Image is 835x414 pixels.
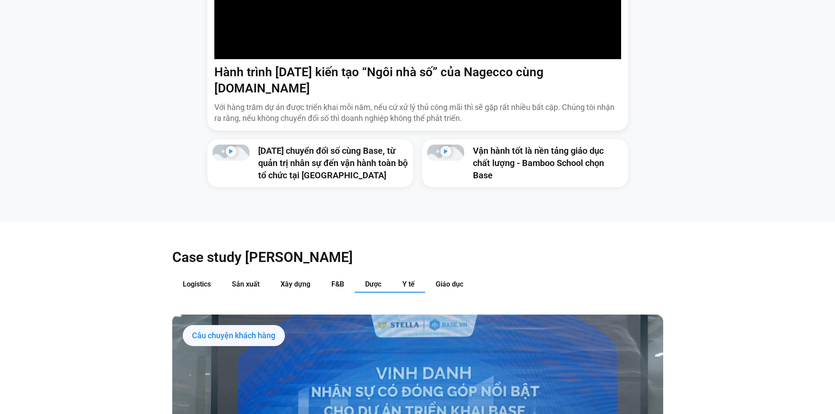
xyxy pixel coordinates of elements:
[172,248,663,266] h2: Case study [PERSON_NAME]
[183,280,211,288] span: Logistics
[436,280,463,288] span: Giáo dục
[473,145,604,180] a: Vận hành tốt là nền tảng giáo dục chất lượng - Bamboo School chọn Base
[365,280,381,288] span: Dược
[331,280,344,288] span: F&B
[232,280,259,288] span: Sản xuất
[214,65,544,95] a: Hành trình [DATE] kiến tạo “Ngôi nhà số” của Nagecco cùng [DOMAIN_NAME]
[281,280,310,288] span: Xây dựng
[440,146,451,160] div: Phát video
[225,146,236,160] div: Phát video
[214,102,621,124] p: Với hàng trăm dự án được triển khai mỗi năm, nếu cứ xử lý thủ công mãi thì sẽ gặp rất nhiều bất c...
[402,280,415,288] span: Y tế
[183,325,285,346] div: Câu chuyện khách hàng
[258,145,408,180] a: [DATE] chuyển đổi số cùng Base, từ quản trị nhân sự đến vận hành toàn bộ tổ chức tại [GEOGRAPHIC_...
